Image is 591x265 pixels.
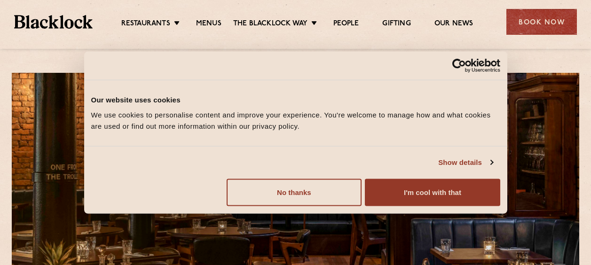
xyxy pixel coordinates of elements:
[438,157,493,168] a: Show details
[365,179,500,206] button: I'm cool with that
[121,19,170,30] a: Restaurants
[91,109,500,132] div: We use cookies to personalise content and improve your experience. You're welcome to manage how a...
[418,59,500,73] a: Usercentrics Cookiebot - opens in a new window
[227,179,362,206] button: No thanks
[196,19,221,30] a: Menus
[14,15,93,28] img: BL_Textured_Logo-footer-cropped.svg
[91,94,500,106] div: Our website uses cookies
[382,19,410,30] a: Gifting
[434,19,473,30] a: Our News
[233,19,307,30] a: The Blacklock Way
[506,9,577,35] div: Book Now
[333,19,359,30] a: People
